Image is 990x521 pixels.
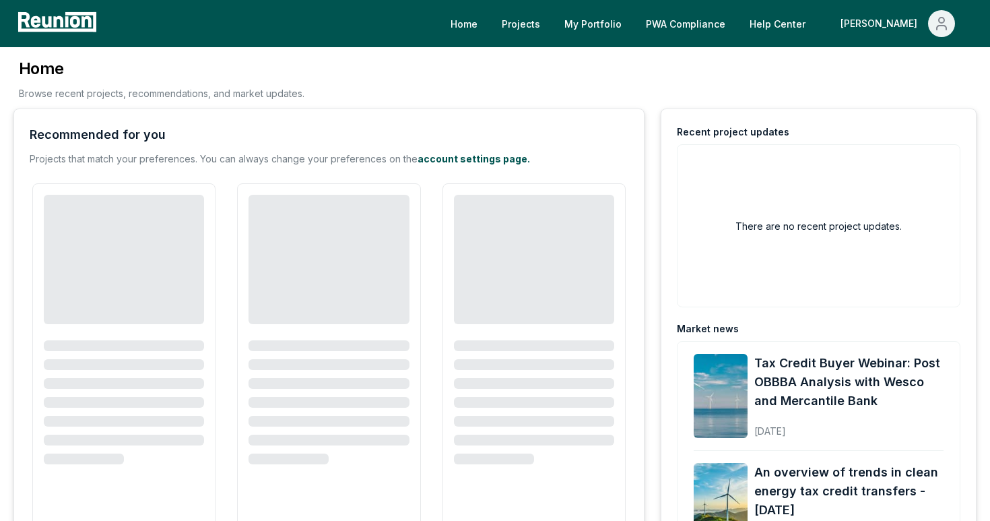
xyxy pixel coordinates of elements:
div: Market news [677,322,739,336]
h2: There are no recent project updates. [735,219,902,233]
div: [PERSON_NAME] [840,10,923,37]
span: Projects that match your preferences. You can always change your preferences on the [30,153,418,164]
nav: Main [440,10,977,37]
div: Recent project updates [677,125,789,139]
a: account settings page. [418,153,530,164]
a: My Portfolio [554,10,632,37]
a: Projects [491,10,551,37]
a: Tax Credit Buyer Webinar: Post OBBBA Analysis with Wesco and Mercantile Bank [754,354,944,410]
a: Help Center [739,10,816,37]
div: [DATE] [754,415,944,438]
a: PWA Compliance [635,10,736,37]
p: Browse recent projects, recommendations, and market updates. [19,86,304,100]
img: Tax Credit Buyer Webinar: Post OBBBA Analysis with Wesco and Mercantile Bank [694,354,748,438]
a: An overview of trends in clean energy tax credit transfers - [DATE] [754,463,944,520]
div: Recommended for you [30,125,166,144]
button: [PERSON_NAME] [830,10,966,37]
a: Home [440,10,488,37]
h3: Home [19,58,304,80]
